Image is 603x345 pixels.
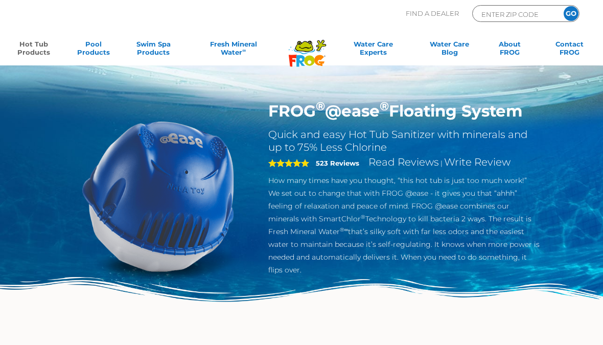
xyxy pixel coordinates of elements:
input: GO [564,6,578,21]
a: Water CareExperts [334,40,413,60]
a: Swim SpaProducts [130,40,177,60]
strong: 523 Reviews [316,159,359,167]
a: Read Reviews [368,156,439,168]
a: Fresh MineralWater∞ [190,40,277,60]
sup: ∞ [242,48,246,53]
a: ContactFROG [546,40,593,60]
a: AboutFROG [486,40,533,60]
img: hot-tub-product-atease-system.png [63,101,253,291]
span: | [440,159,443,167]
sup: ®∞ [340,226,349,233]
p: Find A Dealer [406,5,459,22]
a: Water CareBlog [426,40,473,60]
h1: FROG @ease Floating System [268,101,540,121]
sup: ® [361,214,365,220]
a: Hot TubProducts [10,40,57,60]
h2: Quick and easy Hot Tub Sanitizer with minerals and up to 75% Less Chlorine [268,128,540,154]
span: 5 [268,159,309,167]
sup: ® [316,99,325,113]
a: Write Review [444,156,511,168]
a: PoolProducts [70,40,117,60]
p: How many times have you thought, “this hot tub is just too much work!” We set out to change that ... [268,174,540,277]
sup: ® [380,99,389,113]
img: Frog Products Logo [283,27,332,67]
